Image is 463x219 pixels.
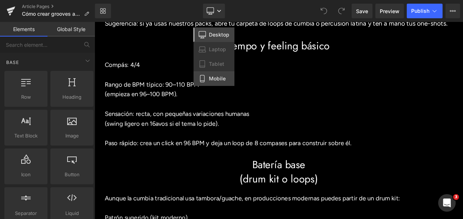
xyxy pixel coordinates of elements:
[438,194,456,212] iframe: Intercom live chat
[209,31,229,38] span: Desktop
[5,59,20,66] span: Base
[95,4,111,18] a: New Library
[12,69,430,81] p: Rango de BPM típico: 90–110 BPM
[7,132,45,140] span: Text Block
[194,27,234,42] a: Desktop
[12,81,430,92] p: (empieza en 96–100 BPM).
[7,93,45,101] span: Row
[7,209,45,217] span: Separator
[12,116,430,128] p: (swing ligero en 16avos si el tema lo pide).
[12,47,54,56] span: Compás: 4/4
[194,71,234,86] a: Mobile
[209,46,226,53] span: Laptop
[53,132,91,140] span: Image
[453,194,459,200] span: 3
[194,42,234,57] a: Laptop
[194,57,234,71] a: Tablet
[356,7,368,15] span: Save
[47,22,95,37] a: Global Style
[411,8,429,14] span: Publish
[7,171,45,178] span: Icon
[317,4,331,18] button: Undo
[12,139,430,151] p: Paso rápido: crea un click en 96 BPM y deja un loop de 8 compases para construir sobre él.
[53,209,91,217] span: Liquid
[209,61,224,67] span: Tablet
[12,207,366,216] span: Aunque la cumbia tradicional usa tambora/guache, en producciones modernas puedes partir de un dru...
[53,171,91,178] span: Button
[12,104,430,116] p: Sensación: recta, con pequeñas variaciones humanas
[407,4,443,18] button: Publish
[445,4,460,18] button: More
[375,4,404,18] a: Preview
[334,4,349,18] button: Redo
[53,93,91,101] span: Heading
[380,7,399,15] span: Preview
[22,11,81,17] span: Cómo crear grooves auténticos de cumbia en tu DAW (guía paso a paso)
[209,75,226,82] span: Mobile
[22,4,95,10] a: Article Pages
